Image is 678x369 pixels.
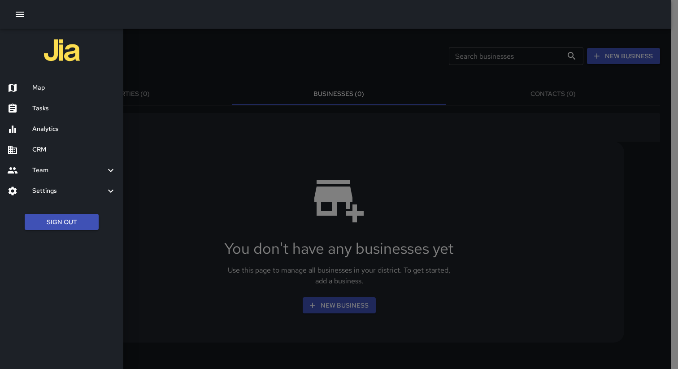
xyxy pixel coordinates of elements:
[25,214,99,230] button: Sign Out
[32,145,116,155] h6: CRM
[32,186,105,196] h6: Settings
[32,83,116,93] h6: Map
[32,165,105,175] h6: Team
[32,104,116,113] h6: Tasks
[32,124,116,134] h6: Analytics
[44,32,80,68] img: jia-logo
